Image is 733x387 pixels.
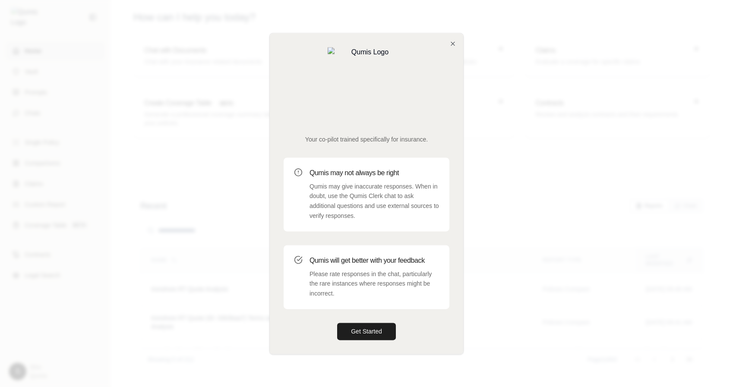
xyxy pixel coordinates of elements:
h3: Qumis will get better with your feedback [310,255,439,266]
p: Qumis may give inaccurate responses. When in doubt, use the Qumis Clerk chat to ask additional qu... [310,182,439,221]
p: Please rate responses in the chat, particularly the rare instances where responses might be incor... [310,269,439,299]
button: Get Started [337,323,396,340]
img: Qumis Logo [328,47,405,125]
p: Your co-pilot trained specifically for insurance. [284,135,449,144]
h3: Qumis may not always be right [310,168,439,178]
